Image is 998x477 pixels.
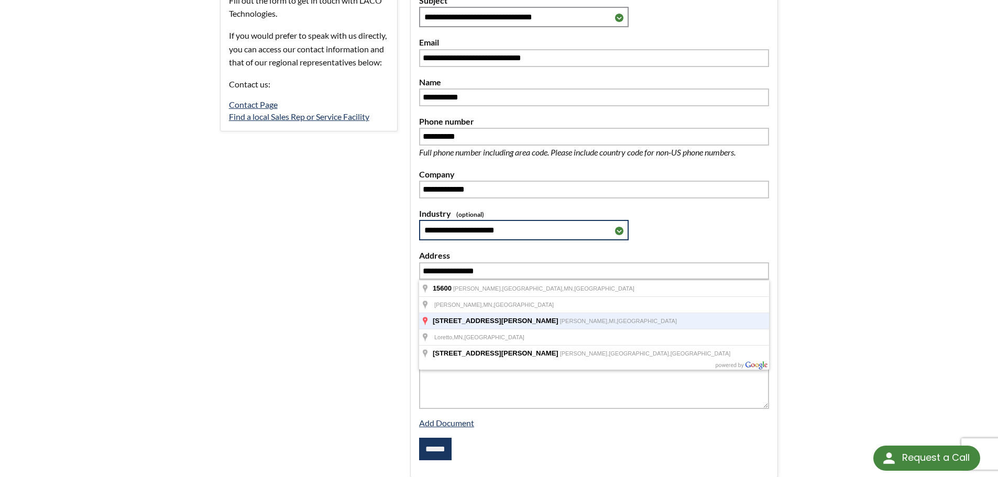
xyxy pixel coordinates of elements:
a: Contact Page [229,99,278,109]
span: [PERSON_NAME], [453,285,502,292]
label: Email [419,36,769,49]
span: [GEOGRAPHIC_DATA] [617,318,677,324]
span: [GEOGRAPHIC_DATA] [464,334,524,340]
span: [PERSON_NAME], [560,350,609,357]
span: [GEOGRAPHIC_DATA] [574,285,634,292]
div: Request a Call [873,446,980,471]
span: MI, [609,318,617,324]
a: Find a local Sales Rep or Service Facility [229,112,369,121]
span: [STREET_ADDRESS][PERSON_NAME] [433,317,558,325]
label: Industry [419,207,769,220]
label: Name [419,75,769,89]
a: Add Document [419,418,474,428]
span: [PERSON_NAME], [560,318,609,324]
label: Company [419,168,769,181]
span: MN, [483,302,493,308]
span: [PERSON_NAME], [434,302,484,308]
span: MN, [564,285,574,292]
label: Phone number [419,115,769,128]
span: [GEOGRAPHIC_DATA] [671,350,731,357]
p: If you would prefer to speak with us directly, you can access our contact information and that of... [229,29,389,69]
span: [GEOGRAPHIC_DATA], [609,350,671,357]
div: Request a Call [902,446,970,470]
span: [STREET_ADDRESS][PERSON_NAME] [433,349,558,357]
label: Address [419,249,769,262]
span: Loretto, [434,334,454,340]
span: MN, [454,334,464,340]
p: Contact us: [229,77,389,91]
p: Full phone number including area code. Please include country code for non-US phone numbers. [419,146,769,159]
span: 15600 [433,284,452,292]
img: round button [881,450,897,467]
span: [GEOGRAPHIC_DATA], [502,285,564,292]
span: [GEOGRAPHIC_DATA] [494,302,554,308]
